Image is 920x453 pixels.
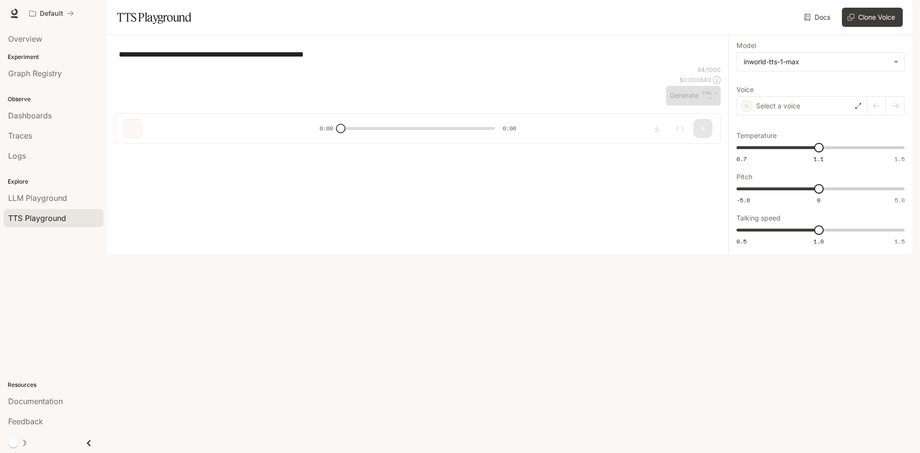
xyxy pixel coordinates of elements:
p: Default [40,10,63,18]
span: -5.0 [736,196,750,204]
span: 1.0 [814,237,824,245]
span: 1.5 [895,155,905,163]
button: All workspaces [25,4,78,23]
p: $ 0.000640 [679,76,711,84]
p: Talking speed [736,215,781,221]
div: inworld-tts-1-max [737,53,904,71]
span: 0 [817,196,820,204]
div: inworld-tts-1-max [744,57,889,67]
span: 0.5 [736,237,747,245]
p: Voice [736,86,754,93]
h1: TTS Playground [117,8,191,27]
p: Temperature [736,132,777,139]
p: 64 / 1000 [698,66,721,74]
p: Select a voice [756,101,800,111]
a: Docs [802,8,834,27]
button: Clone Voice [842,8,903,27]
span: 0.7 [736,155,747,163]
p: Pitch [736,174,752,180]
span: 1.1 [814,155,824,163]
span: 1.5 [895,237,905,245]
span: 5.0 [895,196,905,204]
p: Model [736,42,756,49]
